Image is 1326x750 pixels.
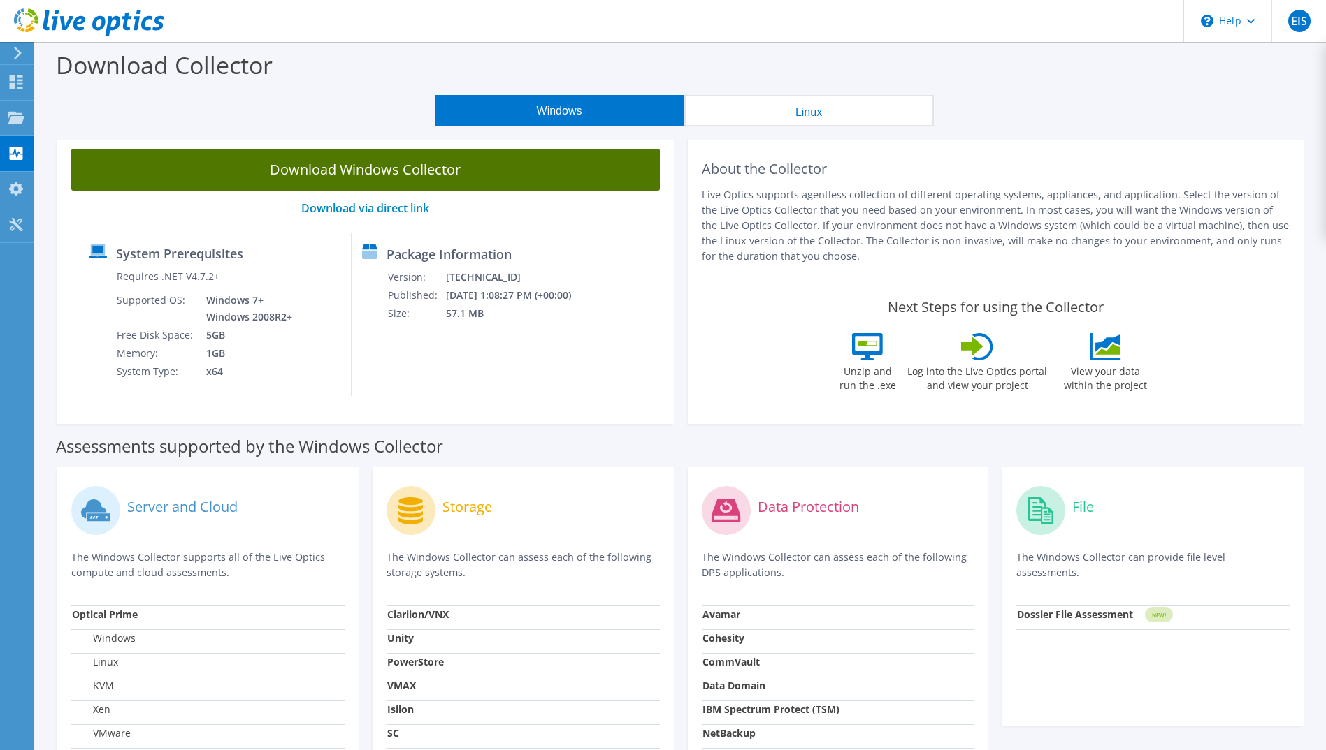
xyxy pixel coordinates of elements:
[387,550,660,580] p: The Windows Collector can assess each of the following storage systems.
[301,200,429,216] a: Download via direct link
[71,149,660,191] a: Download Windows Collector
[387,679,416,692] strong: VMAX
[387,608,449,621] strong: Clariion/VNX
[702,679,765,692] strong: Data Domain
[702,550,975,580] p: The Windows Collector can assess each of the following DPS applications.
[888,299,1104,316] label: Next Steps for using the Collector
[1016,550,1290,580] p: The Windows Collector can provide file level assessments.
[702,608,740,621] strong: Avamar
[387,631,414,645] strong: Unity
[116,291,196,326] td: Supported OS:
[72,608,138,621] strong: Optical Prime
[445,286,590,304] td: [DATE] 1:08:27 PM (+00:00)
[1017,608,1133,621] strong: Dossier File Assessment
[56,439,443,453] label: Assessments supported by the Windows Collector
[1288,10,1311,32] span: EIS
[387,247,512,261] label: Package Information
[72,679,114,693] label: KVM
[116,362,196,381] td: System Type:
[1072,500,1094,514] label: File
[72,726,131,740] label: VMware
[445,268,590,286] td: [TECHNICAL_ID]
[116,247,243,260] label: System Prerequisites
[1055,360,1155,392] label: View your data within the project
[445,304,590,323] td: 57.1 MB
[196,362,295,381] td: x64
[72,703,110,716] label: Xen
[116,326,196,344] td: Free Disk Space:
[72,631,136,645] label: Windows
[56,49,273,81] label: Download Collector
[387,703,414,716] strong: Isilon
[702,655,760,668] strong: CommVault
[684,95,934,126] button: Linux
[387,655,444,668] strong: PowerStore
[702,187,1290,264] p: Live Optics supports agentless collection of different operating systems, appliances, and applica...
[387,726,399,740] strong: SC
[702,703,839,716] strong: IBM Spectrum Protect (TSM)
[196,344,295,362] td: 1GB
[1201,15,1213,27] svg: \n
[702,631,744,645] strong: Cohesity
[387,304,445,323] td: Size:
[387,268,445,286] td: Version:
[116,344,196,362] td: Memory:
[702,161,1290,177] h2: About the Collector
[835,360,900,392] label: Unzip and run the .exe
[702,726,756,740] strong: NetBackup
[1152,611,1166,619] tspan: NEW!
[907,360,1048,392] label: Log into the Live Optics portal and view your project
[196,326,295,344] td: 5GB
[127,500,238,514] label: Server and Cloud
[442,500,492,514] label: Storage
[117,270,219,284] label: Requires .NET V4.7.2+
[72,655,118,669] label: Linux
[387,286,445,304] td: Published:
[71,550,345,580] p: The Windows Collector supports all of the Live Optics compute and cloud assessments.
[758,500,859,514] label: Data Protection
[435,95,684,126] button: Windows
[196,291,295,326] td: Windows 7+ Windows 2008R2+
